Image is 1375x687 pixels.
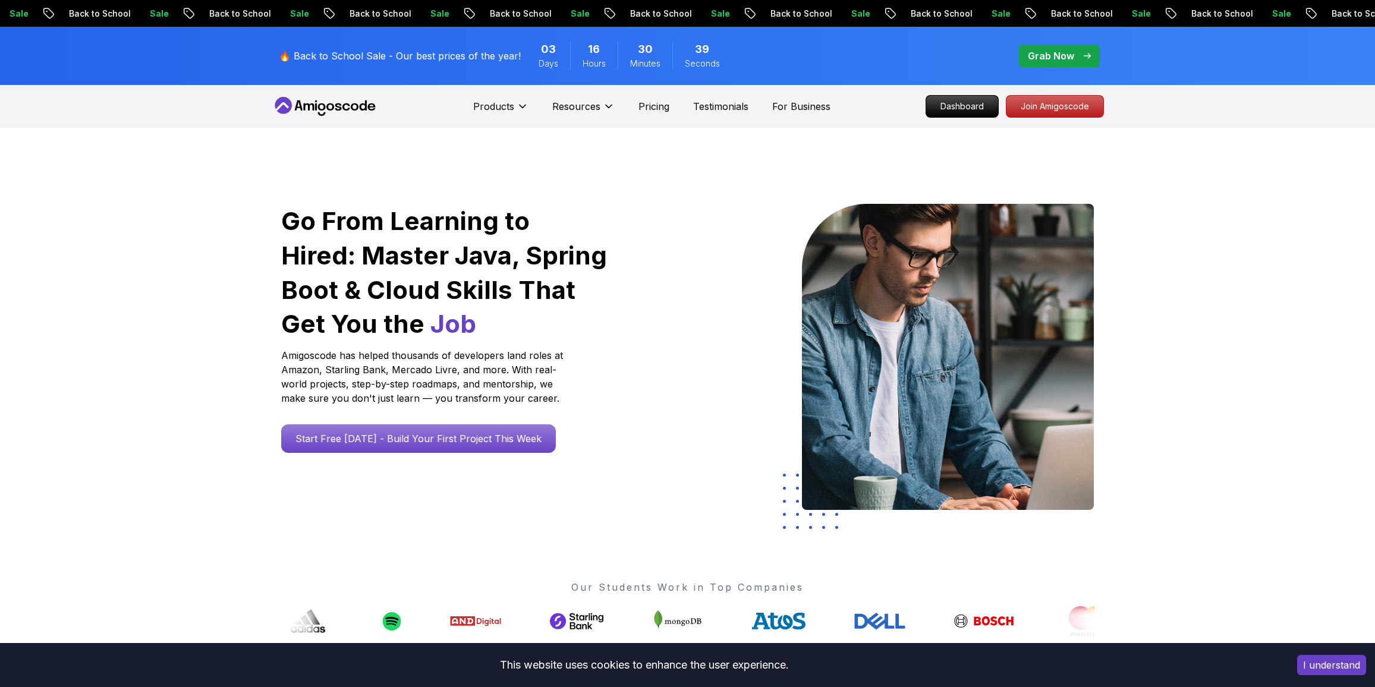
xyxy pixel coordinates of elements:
[1172,8,1253,20] p: Back to School
[926,96,998,117] p: Dashboard
[1006,95,1104,118] a: Join Amigoscode
[926,95,999,118] a: Dashboard
[1028,49,1074,63] p: Grab Now
[588,41,600,58] span: 16 Hours
[685,58,720,70] span: Seconds
[583,58,606,70] span: Hours
[1006,96,1103,117] p: Join Amigoscode
[281,424,556,453] a: Start Free [DATE] - Build Your First Project This Week
[832,8,870,20] p: Sale
[281,348,567,405] p: Amigoscode has helped thousands of developers land roles at Amazon, Starling Bank, Mercado Livre,...
[1031,8,1112,20] p: Back to School
[9,652,1279,678] div: This website uses cookies to enhance the user experience.
[638,99,669,114] a: Pricing
[552,99,600,114] p: Resources
[552,99,615,123] button: Resources
[541,41,556,58] span: 3 Days
[693,99,748,114] a: Testimonials
[802,204,1094,510] img: hero
[1297,655,1366,675] button: Accept cookies
[470,8,551,20] p: Back to School
[330,8,411,20] p: Back to School
[1253,8,1291,20] p: Sale
[473,99,514,114] p: Products
[695,41,709,58] span: 39 Seconds
[611,8,691,20] p: Back to School
[751,8,832,20] p: Back to School
[430,308,476,339] span: Job
[279,49,521,63] p: 🔥 Back to School Sale - Our best prices of the year!
[49,8,130,20] p: Back to School
[270,8,309,20] p: Sale
[539,58,558,70] span: Days
[772,99,830,114] a: For Business
[551,8,589,20] p: Sale
[972,8,1010,20] p: Sale
[630,58,660,70] span: Minutes
[130,8,168,20] p: Sale
[638,41,653,58] span: 30 Minutes
[691,8,729,20] p: Sale
[411,8,449,20] p: Sale
[891,8,972,20] p: Back to School
[1112,8,1150,20] p: Sale
[281,204,609,341] h1: Go From Learning to Hired: Master Java, Spring Boot & Cloud Skills That Get You the
[473,99,528,123] button: Products
[281,580,1094,594] p: Our Students Work in Top Companies
[190,8,270,20] p: Back to School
